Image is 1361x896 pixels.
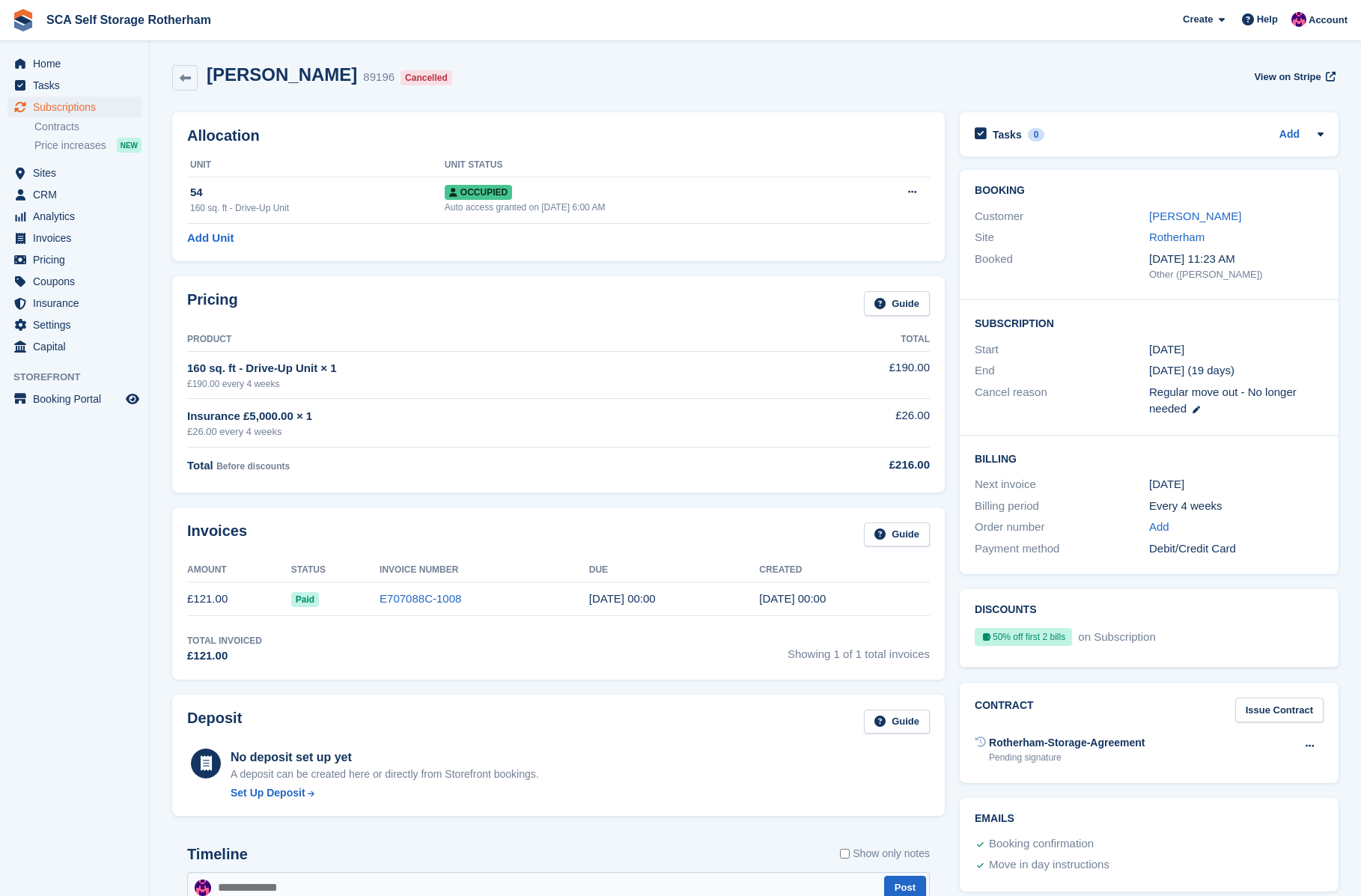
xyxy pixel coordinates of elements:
[989,735,1145,751] div: Rotherham-Storage-Agreement
[840,846,930,862] label: Show only notes
[7,53,141,74] a: menu
[190,201,445,215] div: 160 sq. ft - Drive-Up Unit
[445,201,850,214] div: Auto access granted on [DATE] 6:00 AM
[788,634,930,665] span: Showing 1 of 1 total invoices
[1149,498,1324,515] div: Every 4 weeks
[7,271,141,292] a: menu
[1279,127,1300,144] a: Add
[231,767,539,782] p: A deposit can be created here or directly from Storefront bookings.
[445,185,512,200] span: Occupied
[989,856,1109,874] div: Move in day instructions
[1149,231,1205,243] a: Rotherham
[989,835,1094,853] div: Booking confirmation
[291,592,319,607] span: Paid
[864,291,930,316] a: Guide
[187,291,238,316] h2: Pricing
[33,314,123,335] span: Settings
[993,128,1022,141] h2: Tasks
[7,206,141,227] a: menu
[1149,476,1324,493] div: [DATE]
[380,558,589,582] th: Invoice Number
[207,64,357,85] h2: [PERSON_NAME]
[187,360,771,377] div: 160 sq. ft - Drive-Up Unit × 1
[7,228,141,249] a: menu
[291,558,380,582] th: Status
[975,451,1324,466] h2: Billing
[1028,128,1045,141] div: 0
[975,384,1149,418] div: Cancel reason
[975,604,1324,616] h2: Discounts
[1149,251,1324,268] div: [DATE] 11:23 AM
[187,558,291,582] th: Amount
[33,249,123,270] span: Pricing
[124,390,141,408] a: Preview store
[33,162,123,183] span: Sites
[771,457,930,474] div: £216.00
[187,710,242,734] h2: Deposit
[1235,698,1324,722] a: Issue Contract
[34,137,141,153] a: Price increases NEW
[33,53,123,74] span: Home
[864,710,930,734] a: Guide
[231,785,539,801] a: Set Up Deposit
[1149,210,1241,222] a: [PERSON_NAME]
[7,162,141,183] a: menu
[975,498,1149,515] div: Billing period
[187,153,445,177] th: Unit
[33,388,123,409] span: Booking Portal
[989,751,1145,764] div: Pending signature
[975,208,1149,225] div: Customer
[187,377,771,391] div: £190.00 every 4 weeks
[33,336,123,357] span: Capital
[12,9,34,31] img: stora-icon-8386f47178a22dfd0bd8f6a31ec36ba5ce8667c1dd55bd0f319d3a0aa187defe.svg
[1254,70,1321,85] span: View on Stripe
[190,184,445,201] div: 54
[589,558,760,582] th: Due
[187,328,771,352] th: Product
[216,461,290,472] span: Before discounts
[1149,341,1184,359] time: 2025-09-09 23:00:00 UTC
[1248,64,1339,89] a: View on Stripe
[975,519,1149,536] div: Order number
[7,293,141,314] a: menu
[975,813,1324,825] h2: Emails
[589,592,656,605] time: 2025-09-10 23:00:00 UTC
[1149,385,1297,415] span: Regular move out - No longer needed
[7,97,141,118] a: menu
[401,70,452,85] div: Cancelled
[33,271,123,292] span: Coupons
[7,336,141,357] a: menu
[975,185,1324,197] h2: Booking
[7,314,141,335] a: menu
[771,351,930,398] td: £190.00
[33,293,123,314] span: Insurance
[975,540,1149,558] div: Payment method
[771,328,930,352] th: Total
[380,592,461,605] a: E707088C-1008
[7,184,141,205] a: menu
[117,138,141,153] div: NEW
[231,749,539,767] div: No deposit set up yet
[34,138,106,153] span: Price increases
[1149,267,1324,282] div: Other ([PERSON_NAME])
[231,785,305,801] div: Set Up Deposit
[445,153,850,177] th: Unit Status
[33,206,123,227] span: Analytics
[1183,12,1213,27] span: Create
[1309,13,1348,28] span: Account
[975,698,1034,722] h2: Contract
[34,120,141,134] a: Contracts
[975,315,1324,330] h2: Subscription
[864,522,930,547] a: Guide
[975,362,1149,380] div: End
[187,459,213,472] span: Total
[975,341,1149,359] div: Start
[187,634,262,647] div: Total Invoiced
[771,399,930,448] td: £26.00
[975,476,1149,493] div: Next invoice
[975,628,1072,646] div: 50% off first 2 bills
[13,370,149,385] span: Storefront
[33,97,123,118] span: Subscriptions
[187,127,930,144] h2: Allocation
[195,880,211,896] img: Sam Chapman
